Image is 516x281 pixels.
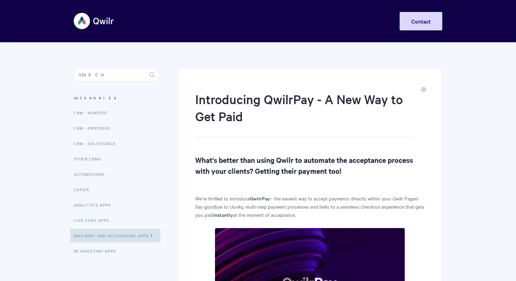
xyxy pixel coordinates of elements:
strong: QwilrPay [250,195,270,202]
input: Search [74,68,159,82]
a: CRM - Salesforce [74,137,121,150]
h1: Introducing QwilrPay - A New Way to Get Paid [195,90,415,137]
a: CRM - HubSpot [74,106,113,120]
h2: What's better than using Qwilr to automate the acceptance process with your clients? Getting thei... [195,154,425,176]
img: Qwilr Help Center [74,8,114,34]
a: Automations [74,167,110,181]
a: Analytics Apps [74,198,116,212]
p: We’re thrilled to introduce – the easiest way to accept payments directly within your Qwilr Pages... [195,194,425,219]
a: CRM - Pipedrive [74,121,115,135]
a: Print this Article [421,86,426,94]
a: Contact [400,12,442,30]
a: Retargeting Apps [74,244,121,258]
a: Zapier [74,183,94,196]
a: Other CRMs [74,152,106,166]
strong: instantly [213,211,233,218]
h3: Categories [74,92,159,104]
a: QwilrPay and Accounting Apps [70,229,160,242]
a: Live Chat Apps [74,213,114,227]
